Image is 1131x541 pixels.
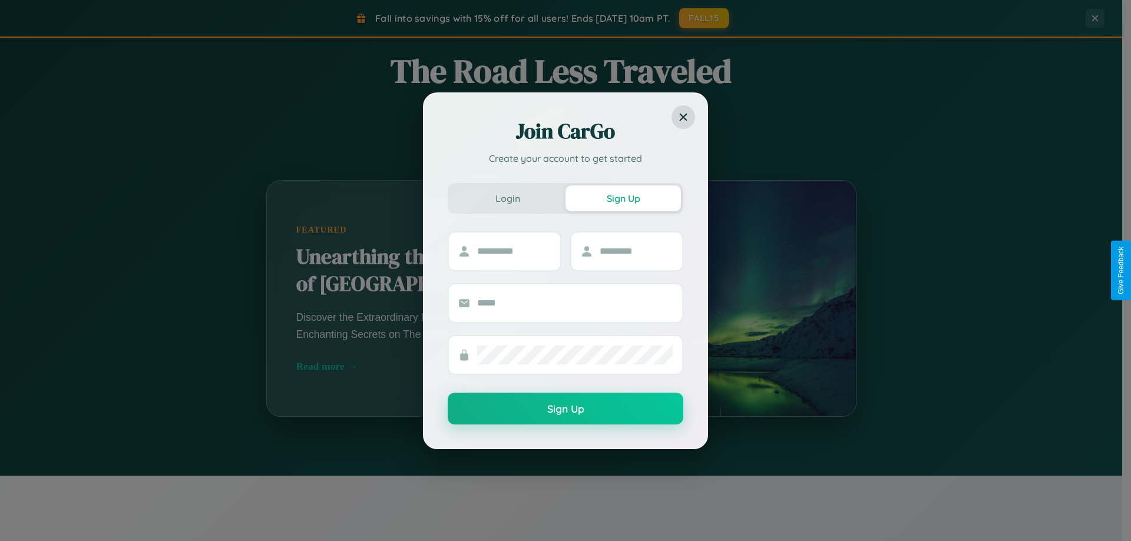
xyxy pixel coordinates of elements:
button: Login [450,185,565,211]
p: Create your account to get started [448,151,683,165]
div: Give Feedback [1117,247,1125,294]
button: Sign Up [565,185,681,211]
button: Sign Up [448,393,683,424]
h2: Join CarGo [448,117,683,145]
